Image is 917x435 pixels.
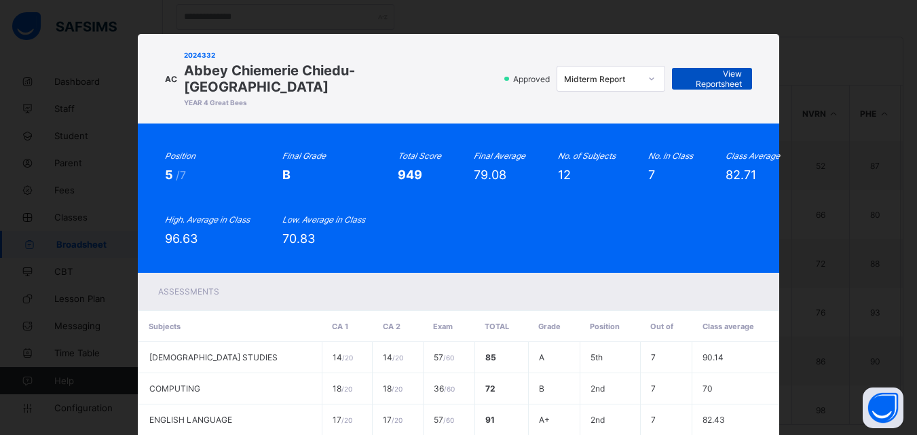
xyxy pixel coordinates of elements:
span: 82.71 [726,168,756,182]
span: 12 [558,168,571,182]
span: Total [485,322,509,331]
span: Approved [512,74,554,84]
i: Class Average [726,151,780,161]
span: B [282,168,291,182]
span: 70.83 [282,231,315,246]
i: Final Average [474,151,525,161]
i: High. Average in Class [165,214,250,225]
span: 14 [383,352,403,362]
span: / 20 [341,385,352,393]
span: 7 [648,168,655,182]
span: AC [165,74,177,84]
span: YEAR 4 Great Bees [184,98,498,107]
span: / 20 [392,385,403,393]
span: View Reportsheet [682,69,742,89]
span: 96.63 [165,231,198,246]
span: 57 [434,415,454,425]
span: / 20 [341,416,352,424]
span: 85 [485,352,496,362]
span: 18 [383,383,403,394]
span: Assessments [158,286,219,297]
span: 17 [383,415,403,425]
span: Abbey Chiemerie Chiedu-[GEOGRAPHIC_DATA] [184,62,498,95]
span: 949 [398,168,422,182]
span: CA 2 [383,322,400,331]
span: 2nd [591,415,605,425]
span: 72 [485,383,495,394]
span: 90.14 [703,352,724,362]
span: Class average [703,322,754,331]
span: 57 [434,352,454,362]
div: Midterm Report [564,74,640,84]
span: /7 [176,168,186,182]
span: / 60 [443,354,454,362]
span: 14 [333,352,353,362]
span: COMPUTING [149,383,200,394]
span: 36 [434,383,455,394]
i: No. of Subjects [558,151,616,161]
span: / 60 [443,416,454,424]
span: / 20 [342,354,353,362]
i: Total Score [398,151,441,161]
span: CA 1 [332,322,348,331]
i: Position [165,151,195,161]
span: ENGLISH LANGUAGE [149,415,232,425]
span: B [539,383,544,394]
span: 18 [333,383,352,394]
span: 5th [591,352,603,362]
span: 79.08 [474,168,506,182]
span: 82.43 [703,415,725,425]
span: / 20 [392,354,403,362]
span: 91 [485,415,495,425]
span: A [539,352,544,362]
i: No. in Class [648,151,693,161]
i: Final Grade [282,151,326,161]
span: 7 [651,383,656,394]
button: Open asap [863,387,903,428]
span: 70 [703,383,713,394]
span: Subjects [149,322,181,331]
span: 5 [165,168,176,182]
span: Exam [433,322,453,331]
span: Grade [538,322,561,331]
span: [DEMOGRAPHIC_DATA] STUDIES [149,352,278,362]
span: 2024332 [184,51,498,59]
span: 7 [651,415,656,425]
i: Low. Average in Class [282,214,365,225]
span: / 20 [392,416,403,424]
span: Position [590,322,620,331]
span: 7 [651,352,656,362]
span: A+ [539,415,550,425]
span: 17 [333,415,352,425]
span: / 60 [444,385,455,393]
span: 2nd [591,383,605,394]
span: Out of [650,322,673,331]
